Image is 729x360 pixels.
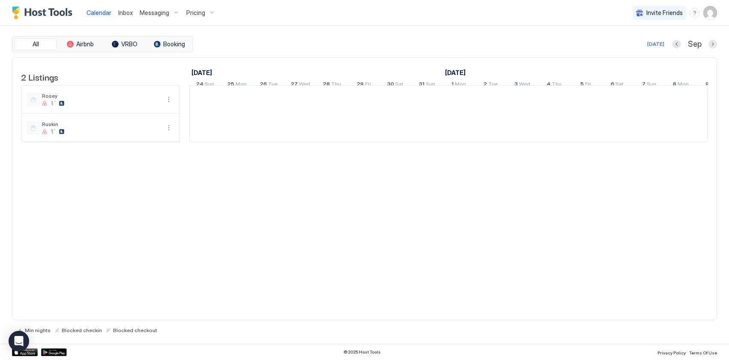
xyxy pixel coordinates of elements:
[640,79,658,91] a: September 7, 2025
[164,123,174,133] button: More options
[689,348,717,357] a: Terms Of Use
[62,327,102,333] span: Blocked checkin
[646,39,666,49] button: [DATE]
[552,81,562,90] span: Thu
[703,6,717,20] div: User profile
[585,81,591,90] span: Fri
[331,81,341,90] span: Thu
[365,81,371,90] span: Fri
[121,40,137,48] span: VRBO
[321,79,343,91] a: August 28, 2025
[385,79,406,91] a: August 30, 2025
[690,8,700,18] div: menu
[451,81,454,90] span: 1
[323,81,330,90] span: 28
[578,79,593,91] a: September 5, 2025
[417,79,437,91] a: August 31, 2025
[705,81,709,90] span: 9
[299,81,310,90] span: Wed
[42,93,160,99] span: Rosey
[87,9,111,16] span: Calendar
[455,81,466,90] span: Mon
[580,81,584,90] span: 5
[76,40,94,48] span: Airbnb
[647,40,664,48] div: [DATE]
[449,79,468,91] a: September 1, 2025
[113,327,157,333] span: Blocked checkout
[87,8,111,17] a: Calendar
[512,79,532,91] a: September 3, 2025
[615,81,624,90] span: Sat
[118,8,133,17] a: Inbox
[689,350,717,355] span: Terms Of Use
[258,79,280,91] a: August 26, 2025
[140,9,169,17] span: Messaging
[196,81,203,90] span: 24
[395,81,403,90] span: Sat
[9,331,29,351] div: Open Intercom Messenger
[163,40,185,48] span: Booking
[544,79,564,91] a: September 4, 2025
[708,40,717,48] button: Next month
[672,40,681,48] button: Previous month
[12,6,76,19] a: Host Tools Logo
[646,9,683,17] span: Invite Friends
[426,81,435,90] span: Sun
[164,94,174,105] button: More options
[488,81,498,90] span: Tue
[611,81,614,90] span: 6
[703,79,722,91] a: September 9, 2025
[25,327,51,333] span: Min nights
[291,81,298,90] span: 27
[118,9,133,16] span: Inbox
[189,66,214,79] a: August 24, 2025
[205,81,214,90] span: Sun
[33,40,39,48] span: All
[148,38,191,50] button: Booking
[42,121,160,127] span: Ruskin
[289,79,312,91] a: August 27, 2025
[357,81,364,90] span: 29
[103,38,146,50] button: VRBO
[647,81,656,90] span: Sun
[12,36,193,52] div: tab-group
[186,9,205,17] span: Pricing
[164,123,174,133] div: menu
[481,79,500,91] a: September 2, 2025
[225,79,249,91] a: August 25, 2025
[14,38,57,50] button: All
[443,66,468,79] a: September 1, 2025
[547,81,550,90] span: 4
[642,81,645,90] span: 7
[419,81,424,90] span: 31
[41,348,67,356] a: Google Play Store
[673,81,676,90] span: 8
[671,79,691,91] a: September 8, 2025
[236,81,247,90] span: Mon
[12,348,38,356] a: App Store
[164,94,174,105] div: menu
[519,81,530,90] span: Wed
[260,81,267,90] span: 26
[678,81,689,90] span: Mon
[609,79,626,91] a: September 6, 2025
[657,348,686,357] a: Privacy Policy
[59,38,102,50] button: Airbnb
[21,70,58,83] span: 2 Listings
[688,39,702,49] span: Sep
[194,79,216,91] a: August 24, 2025
[227,81,234,90] span: 25
[355,79,373,91] a: August 29, 2025
[268,81,278,90] span: Tue
[387,81,394,90] span: 30
[344,349,381,355] span: © 2025 Host Tools
[514,81,518,90] span: 3
[657,350,686,355] span: Privacy Policy
[484,81,487,90] span: 2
